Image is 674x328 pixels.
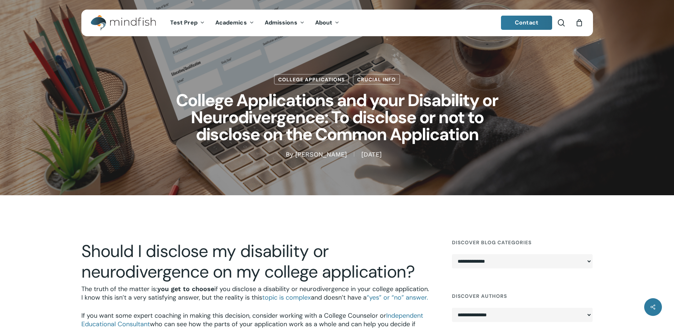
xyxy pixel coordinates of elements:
[81,240,415,283] span: Should I disclose my disability or neurodivergence on my college application?
[262,293,311,302] a: topic is complex
[81,293,262,302] span: I know this isn’t a very satisfying answer, but the reality is this
[576,19,583,27] a: Cart
[274,74,349,85] a: College Applications
[295,151,347,158] a: [PERSON_NAME]
[515,19,538,26] span: Contact
[210,20,259,26] a: Academics
[452,290,593,302] h4: Discover Authors
[165,20,210,26] a: Test Prep
[315,19,333,26] span: About
[367,293,428,302] a: “yes” or “no” answer.
[214,285,429,293] span: if you disclose a disability or neurodivergence in your college application.
[81,285,157,293] span: The truth of the matter is:
[310,20,345,26] a: About
[265,19,297,26] span: Admissions
[165,10,345,36] nav: Main Menu
[353,74,400,85] a: Crucial Info
[170,19,198,26] span: Test Prep
[501,16,552,30] a: Contact
[81,10,593,36] header: Main Menu
[311,293,367,302] span: and doesn’t have a
[452,236,593,249] h4: Discover Blog Categories
[157,285,214,293] b: you get to choose
[354,152,389,157] span: [DATE]
[81,311,386,320] span: If you want some expert coaching in making this decision, consider working with a College Counsel...
[215,19,247,26] span: Academics
[259,20,310,26] a: Admissions
[286,152,293,157] span: By
[160,85,515,150] h1: College Applications and your Disability or Neurodivergence: To disclose or not to disclose on th...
